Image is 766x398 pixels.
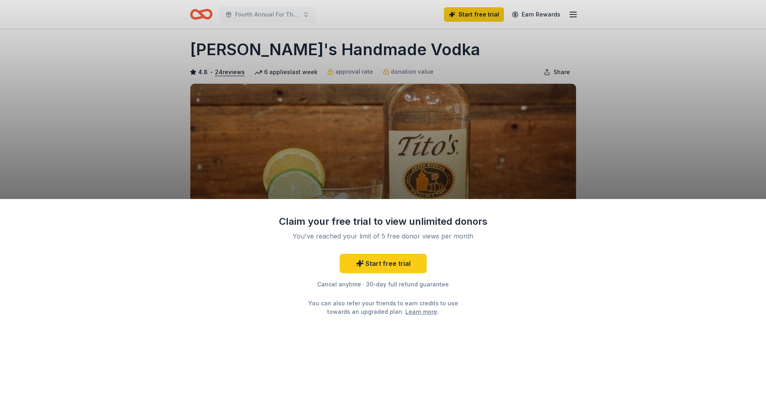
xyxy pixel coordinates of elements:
[301,299,465,316] div: You can also refer your friends to earn credits to use towards an upgraded plan. .
[405,307,437,316] a: Learn more
[288,231,478,241] div: You've reached your limit of 5 free donor views per month
[340,254,427,273] a: Start free trial
[279,215,488,228] div: Claim your free trial to view unlimited donors
[279,280,488,289] div: Cancel anytime · 30-day full refund guarantee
